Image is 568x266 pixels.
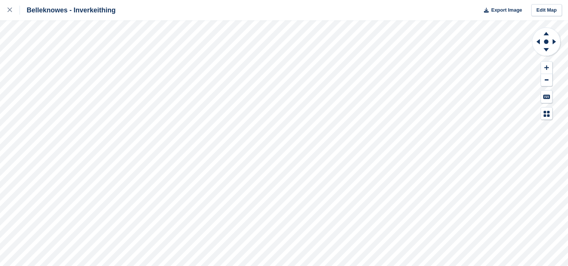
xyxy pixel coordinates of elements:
button: Export Image [479,4,522,17]
button: Zoom In [541,62,552,74]
span: Export Image [491,6,522,14]
button: Zoom Out [541,74,552,86]
button: Map Legend [541,107,552,120]
button: Keyboard Shortcuts [541,91,552,103]
div: Belleknowes - Inverkeithing [20,6,116,15]
a: Edit Map [531,4,562,17]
